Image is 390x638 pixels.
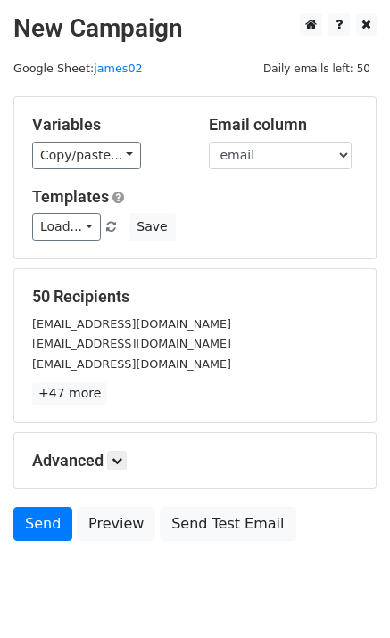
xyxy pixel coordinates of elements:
[209,115,359,135] h5: Email column
[13,507,72,541] a: Send
[32,115,182,135] h5: Variables
[301,552,390,638] iframe: Chat Widget
[257,59,377,78] span: Daily emails left: 50
[32,187,109,206] a: Templates
[32,357,231,371] small: [EMAIL_ADDRESS][DOMAIN_NAME]
[129,213,175,241] button: Save
[32,317,231,331] small: [EMAIL_ADDRESS][DOMAIN_NAME]
[160,507,295,541] a: Send Test Email
[32,213,101,241] a: Load...
[32,451,358,470] h5: Advanced
[257,61,377,75] a: Daily emails left: 50
[77,507,155,541] a: Preview
[94,61,143,75] a: james02
[13,13,377,44] h2: New Campaign
[32,287,358,307] h5: 50 Recipients
[32,337,231,350] small: [EMAIL_ADDRESS][DOMAIN_NAME]
[13,61,143,75] small: Google Sheet:
[32,382,107,405] a: +47 more
[32,142,141,169] a: Copy/paste...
